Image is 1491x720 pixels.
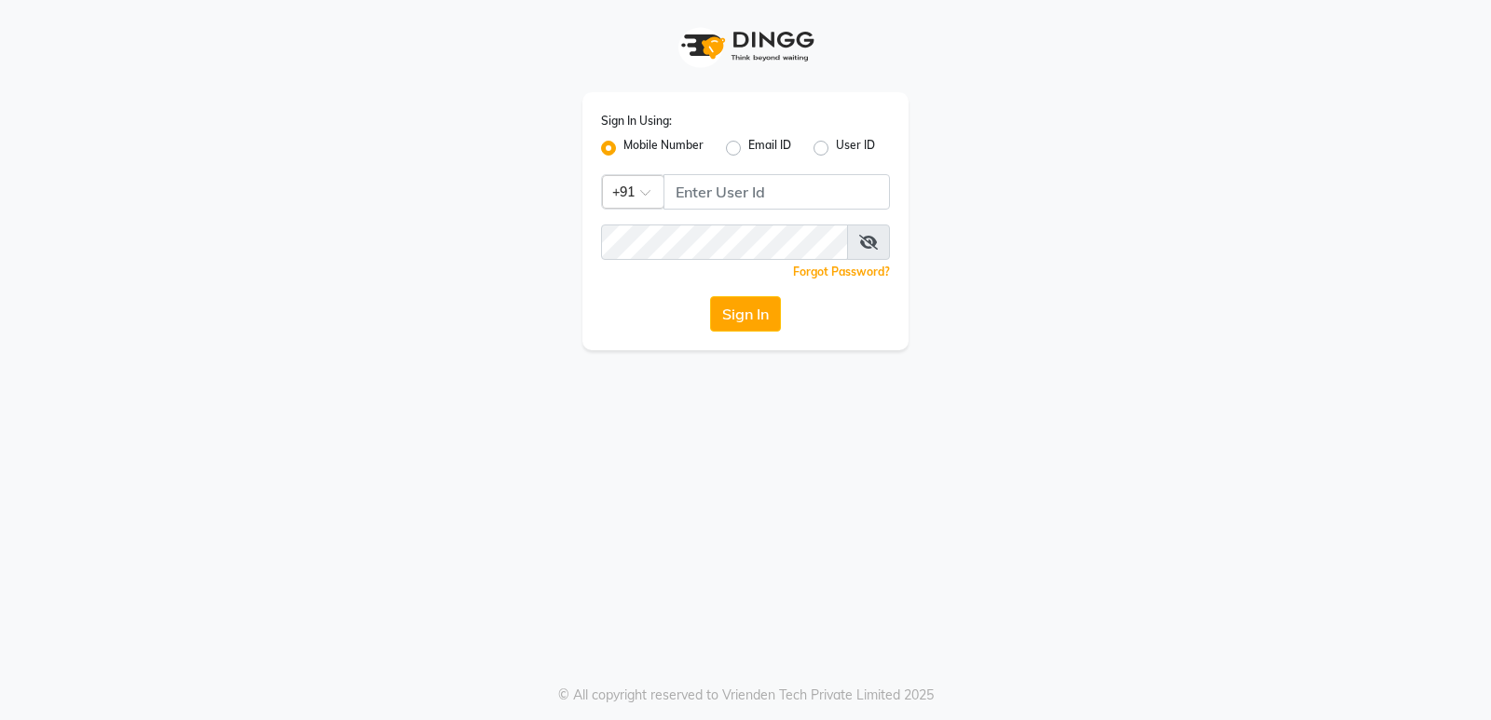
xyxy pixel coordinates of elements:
input: Username [601,224,848,260]
a: Forgot Password? [793,265,890,278]
input: Username [663,174,890,210]
img: logo1.svg [671,19,820,74]
button: Sign In [710,296,781,332]
label: Sign In Using: [601,113,672,129]
label: User ID [836,137,875,159]
label: Mobile Number [623,137,704,159]
label: Email ID [748,137,791,159]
